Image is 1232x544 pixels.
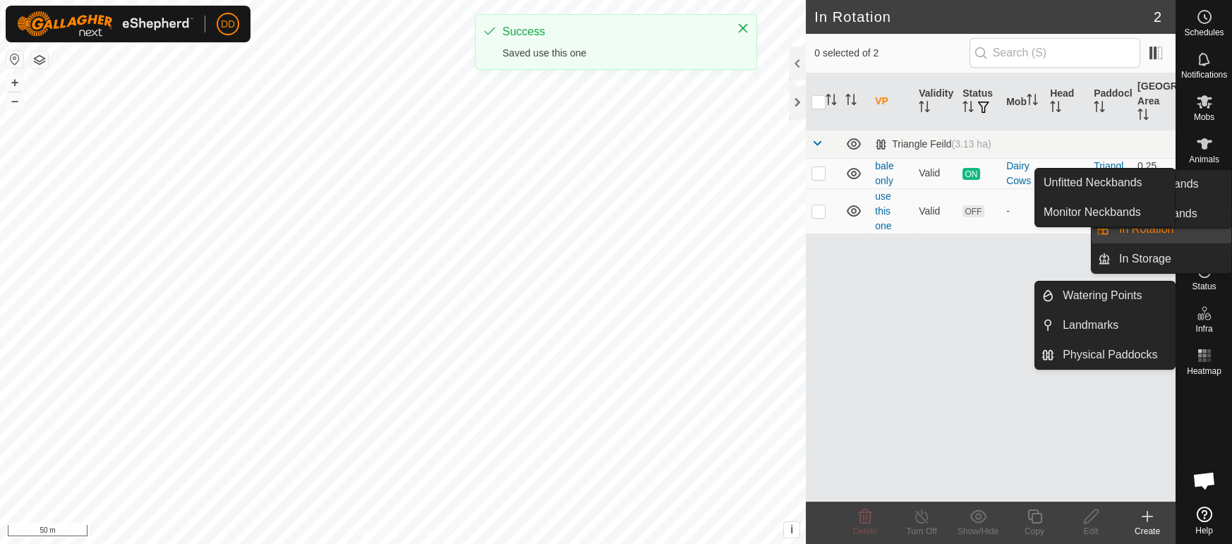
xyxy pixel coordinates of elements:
[952,138,991,150] span: (3.13 ha)
[1187,367,1221,375] span: Heatmap
[950,525,1006,538] div: Show/Hide
[913,188,957,234] td: Valid
[1119,525,1176,538] div: Create
[1063,525,1119,538] div: Edit
[1189,155,1219,164] span: Animals
[962,168,979,180] span: ON
[1092,245,1231,273] li: In Storage
[1006,525,1063,538] div: Copy
[31,52,48,68] button: Map Layers
[913,73,957,131] th: Validity
[1183,459,1226,502] div: Open chat
[417,526,459,538] a: Contact Us
[1194,113,1214,121] span: Mobs
[1044,73,1088,131] th: Head
[1094,160,1123,186] a: Triangle Feild
[826,96,837,107] p-sorticon: Activate to sort
[869,73,913,131] th: VP
[814,46,969,61] span: 0 selected of 2
[1001,73,1044,131] th: Mob
[970,38,1140,68] input: Search (S)
[733,18,753,38] button: Close
[1054,282,1175,310] a: Watering Points
[1035,341,1175,369] li: Physical Paddocks
[875,191,891,231] a: use this one
[1176,501,1232,540] a: Help
[1035,282,1175,310] li: Watering Points
[1092,215,1231,243] li: In Rotation
[1154,6,1161,28] span: 2
[1006,159,1039,188] div: Dairy Cows
[1094,103,1105,114] p-sorticon: Activate to sort
[1192,282,1216,291] span: Status
[962,205,984,217] span: OFF
[1054,341,1175,369] a: Physical Paddocks
[1111,245,1231,273] a: In Storage
[1119,250,1171,267] span: In Storage
[1044,204,1141,221] span: Monitor Neckbands
[919,103,930,114] p-sorticon: Activate to sort
[1063,346,1157,363] span: Physical Paddocks
[1137,111,1149,122] p-sorticon: Activate to sort
[913,158,957,188] td: Valid
[1132,73,1176,131] th: [GEOGRAPHIC_DATA] Area
[1044,158,1088,188] td: 33
[6,74,23,91] button: +
[1063,287,1142,304] span: Watering Points
[957,73,1001,131] th: Status
[1035,198,1175,226] a: Monitor Neckbands
[893,525,950,538] div: Turn Off
[1181,71,1227,79] span: Notifications
[1132,158,1176,188] td: 0.25 ha
[875,138,991,150] div: Triangle Feild
[845,96,857,107] p-sorticon: Activate to sort
[962,103,974,114] p-sorticon: Activate to sort
[814,8,1154,25] h2: In Rotation
[1119,221,1173,238] span: In Rotation
[1027,96,1038,107] p-sorticon: Activate to sort
[1195,526,1213,535] span: Help
[17,11,193,37] img: Gallagher Logo
[1035,311,1175,339] li: Landmarks
[1111,215,1231,243] a: In Rotation
[1088,73,1132,131] th: Paddock
[347,526,400,538] a: Privacy Policy
[853,526,878,536] span: Delete
[6,51,23,68] button: Reset Map
[1054,311,1175,339] a: Landmarks
[221,17,235,32] span: DD
[875,160,893,186] a: bale only
[6,92,23,109] button: –
[790,524,793,536] span: i
[1050,103,1061,114] p-sorticon: Activate to sort
[502,23,723,40] div: Success
[502,46,723,61] div: Saved use this one
[1184,28,1224,37] span: Schedules
[1063,317,1118,334] span: Landmarks
[1035,169,1175,197] a: Unfitted Neckbands
[1195,325,1212,333] span: Infra
[1044,174,1142,191] span: Unfitted Neckbands
[784,522,799,538] button: i
[1006,204,1039,219] div: -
